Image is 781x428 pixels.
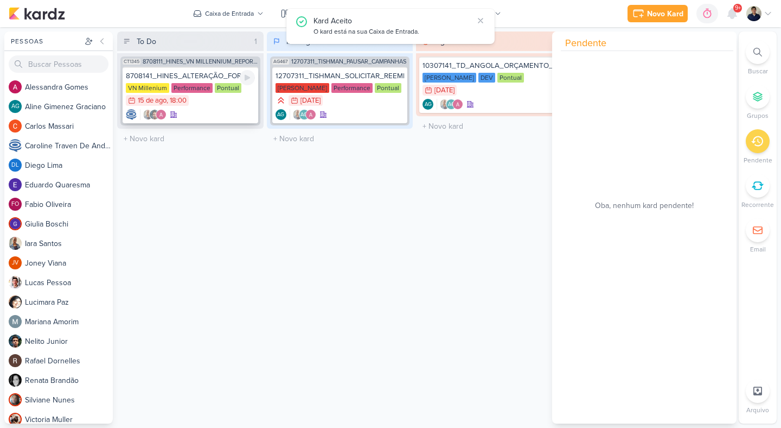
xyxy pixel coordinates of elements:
div: 12707311_TISHMAN_SOLICITAR_REEMBOLSO_META [276,71,405,81]
img: Lucas Pessoa [9,276,22,289]
img: Levy Pessoa [746,6,761,21]
div: Aline Gimenez Graciano [422,99,433,110]
div: , 18:00 [167,97,187,104]
div: R a f a e l D o r n e l l e s [25,355,113,367]
div: Kard Aceito [313,15,473,27]
div: Colaboradores: Iara Santos, Aline Gimenez Graciano, Alessandra Gomes [290,109,316,120]
div: 8708141_HINES_ALTERAÇÃO_FORMULÁRIO [126,71,255,81]
div: Fabio Oliveira [9,198,22,211]
span: 8708111_HINES_VN MILLENNIUM_REPORT_SEMANAL_14.08 [143,59,258,65]
li: Ctrl + F [739,40,777,76]
div: Diego Lima [9,159,22,172]
div: Pontual [215,83,241,93]
div: Novo Kard [647,8,683,20]
p: Pendente [744,155,772,165]
div: D i e g o L i m a [25,160,113,171]
div: M a r i a n a A m o r i m [25,316,113,328]
img: Alessandra Gomes [305,109,316,120]
img: Giulia Boschi [9,217,22,230]
div: R e n a t a B r a n d ã o [25,375,113,386]
img: Renata Brandão [9,374,22,387]
span: 12707311_TISHMAN_PAUSAR_CAMPANHAS [291,59,406,65]
div: I a r a S a n t o s [25,238,113,249]
div: O kard está na sua Caixa de Entrada. [313,27,473,37]
div: VN Millenium [126,83,169,93]
span: 9+ [735,4,741,12]
div: 1 [549,36,560,47]
p: Grupos [747,111,769,121]
input: Buscar Pessoas [9,55,108,73]
div: Aline Gimenez Graciano [276,109,286,120]
div: Colaboradores: Iara Santos, Aline Gimenez Graciano, Alessandra Gomes [437,99,463,110]
img: Iara Santos [143,109,153,120]
div: G i u l i a B o s c h i [25,218,113,230]
input: + Novo kard [119,131,261,147]
div: F a b i o O l i v e i r a [25,199,113,210]
div: S i l v i a n e N u n e s [25,394,113,406]
img: Alessandra Gomes [156,109,167,120]
div: L u c i m a r a P a z [25,297,113,308]
div: Pontual [497,73,524,83]
div: Aline Gimenez Graciano [446,99,457,110]
div: Pontual [375,83,401,93]
div: Criador(a): Caroline Traven De Andrade [126,109,137,120]
img: Alessandra Gomes [9,80,22,93]
div: [DATE] [300,97,321,104]
p: DL [11,162,19,168]
div: Criador(a): Aline Gimenez Graciano [422,99,433,110]
div: 15 de ago [138,97,167,104]
img: Nelito Junior [149,109,160,120]
img: Caroline Traven De Andrade [9,139,22,152]
p: JV [12,260,18,266]
p: AG [11,104,20,110]
div: 10307141_TD_ANGOLA_ORÇAMENTO_DEV_SITE_ANGOLA [422,61,556,71]
div: Criador(a): Aline Gimenez Graciano [276,109,286,120]
div: N e l i t o J u n i o r [25,336,113,347]
img: Rafael Dornelles [9,354,22,367]
span: AG467 [272,59,289,65]
div: [DATE] [434,87,454,94]
img: Alessandra Gomes [452,99,463,110]
div: Aline Gimenez Graciano [9,100,22,113]
p: AG [300,112,308,118]
div: J o n e y V i a n a [25,257,113,269]
p: Arquivo [746,405,769,415]
img: Silviane Nunes [9,393,22,406]
img: Eduardo Quaresma [9,178,22,191]
div: DEV [478,73,495,83]
div: Pessoas [9,36,82,46]
div: C a r l o s M a s s a r i [25,121,113,132]
p: AG [425,102,432,108]
span: CT1345 [123,59,140,65]
div: 1 [250,36,261,47]
div: Performance [171,83,213,93]
div: V i c t o r i a M u l l e r [25,414,113,425]
span: Oba, nenhum kard pendente! [595,200,694,211]
input: + Novo kard [269,131,411,147]
div: Colaboradores: Iara Santos, Nelito Junior, Alessandra Gomes [140,109,167,120]
div: Joney Viana [9,256,22,269]
p: Email [750,244,766,254]
div: [PERSON_NAME] [276,83,329,93]
img: kardz.app [9,7,65,20]
div: Prioridade Alta [276,95,286,106]
div: Ligar relógio [240,70,255,85]
input: + Novo kard [418,118,560,134]
img: Mariana Amorim [9,315,22,328]
img: Iara Santos [439,99,450,110]
p: Buscar [748,66,768,76]
button: Novo Kard [628,5,688,22]
div: E d u a r d o Q u a r e s m a [25,179,113,191]
div: L u c a s P e s s o a [25,277,113,288]
img: Lucimara Paz [9,295,22,309]
img: Nelito Junior [9,335,22,348]
img: Iara Santos [9,237,22,250]
p: AG [448,102,455,108]
p: Recorrente [741,200,774,210]
img: Carlos Massari [9,119,22,133]
div: A l e s s a n d r a G o m e s [25,81,113,93]
div: Performance [331,83,373,93]
img: Caroline Traven De Andrade [126,109,137,120]
div: C a r o l i n e T r a v e n D e A n d r a d e [25,140,113,152]
p: AG [277,112,284,118]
